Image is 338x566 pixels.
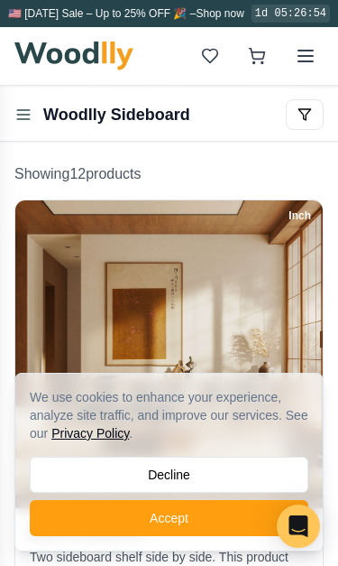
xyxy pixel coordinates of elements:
a: Shop now [196,7,243,20]
button: Decline [30,457,308,493]
a: Woodlly Sideboard [43,106,190,124]
div: We use cookies to enhance your experience, analyze site traffic, and improve our services. See our . [30,388,308,442]
div: Open Intercom Messenger [277,505,320,548]
div: Inch [280,206,319,226]
img: Woodlly [14,42,133,70]
img: Black Sideboard [15,200,323,508]
button: Accept [30,500,308,536]
a: Privacy Policy [51,426,129,441]
div: 1d 05:26:54 [251,5,330,23]
span: 🇺🇸 [DATE] Sale – Up to 25% OFF 🎉 – [8,7,196,20]
p: Showing 12 product s [14,163,324,185]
